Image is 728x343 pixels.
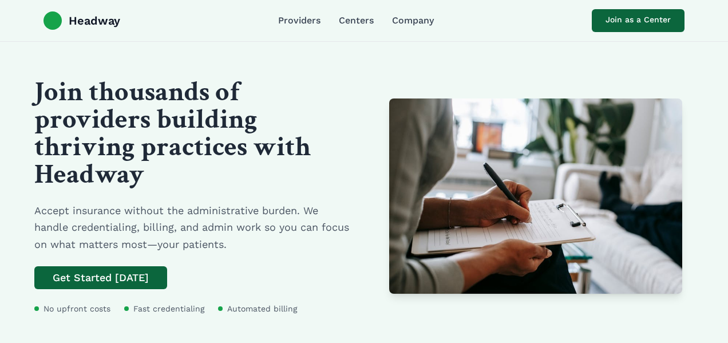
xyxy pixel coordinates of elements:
[43,11,120,30] a: Headway
[69,13,120,29] span: Headway
[592,9,685,32] a: Join as a Center
[389,98,682,294] img: Mental health professional in a comfortable office setting
[43,303,110,314] span: No upfront costs
[34,202,350,253] p: Accept insurance without the administrative burden. We handle credentialing, billing, and admin w...
[227,303,297,314] span: Automated billing
[34,266,167,289] button: Get Started [DATE]
[339,14,374,27] a: Centers
[133,303,204,314] span: Fast credentialing
[278,14,321,27] a: Providers
[392,14,434,27] a: Company
[34,78,350,188] h1: Join thousands of providers building thriving practices with Headway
